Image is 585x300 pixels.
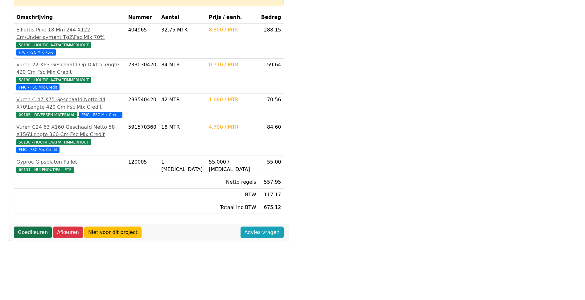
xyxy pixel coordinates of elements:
[161,123,204,131] div: 18 MTR
[16,96,123,111] div: Vuren C 47 X75 Geschaafd Netto 44 X70\Lengte 420 Cm Fsc Mix Credit
[259,59,284,94] td: 59.64
[16,61,123,76] div: Vuren 22 X63 Geschaafd Op Dikte\Lengte 420 Cm Fsc Mix Credit
[16,147,60,153] span: FMC - FSC Mix Credit
[126,24,159,59] td: 404965
[206,189,259,201] td: BTW
[16,139,91,145] span: 58130 - HOUT/PLAAT/AFTIMMERHOUT
[259,176,284,189] td: 557.95
[84,227,142,238] a: Niet voor dit project
[16,77,91,83] span: 58130 - HOUT/PLAAT/AFTIMMERHOUT
[159,11,206,24] th: Aantal
[259,11,284,24] th: Bedrag
[209,96,256,103] div: 1.680 / MTR
[16,123,123,153] a: Vuren C24 63 X160 Geschaafd Netto 58 X156\Lengte 360 Cm Fsc Mix Credit58130 - HOUT/PLAAT/AFTIMMER...
[209,61,256,69] div: 0.710 / MTR
[259,156,284,176] td: 55.00
[161,61,204,69] div: 84 MTR
[259,94,284,121] td: 70.56
[206,201,259,214] td: Totaal inc BTW
[259,189,284,201] td: 117.17
[206,176,259,189] td: Netto regels
[53,227,83,238] a: Afkeuren
[241,227,284,238] a: Advies vragen
[206,11,259,24] th: Prijs / eenh.
[259,24,284,59] td: 288.15
[209,158,256,173] div: 55.000 / [MEDICAL_DATA]
[126,11,159,24] th: Nummer
[126,156,159,176] td: 120005
[161,158,204,173] div: 1 [MEDICAL_DATA]
[126,94,159,121] td: 233540420
[126,59,159,94] td: 233030420
[16,167,74,173] span: 60131 - HULPHOUT/PALLETS
[259,201,284,214] td: 675.12
[16,49,56,56] span: F70 - FSC Mix 70%
[16,84,60,90] span: FMC - FSC Mix Credit
[16,96,123,118] a: Vuren C 47 X75 Geschaafd Netto 44 X70\Lengte 420 Cm Fsc Mix Credit09185 - DIVERSEN MATERIAAL FMC ...
[16,123,123,138] div: Vuren C24 63 X160 Geschaafd Netto 58 X156\Lengte 360 Cm Fsc Mix Credit
[14,11,126,24] th: Omschrijving
[161,26,204,34] div: 32.75 MTK
[16,26,123,56] a: Elliottis Pine 18 Mm 244 X122 Cm\Underlayment Tg2\Fsc Mix 70%58130 - HOUT/PLAAT/AFTIMMERHOUT F70 ...
[16,158,123,166] div: Gyproc Gipsplaten Pallet
[16,42,91,48] span: 58130 - HOUT/PLAAT/AFTIMMERHOUT
[14,227,52,238] a: Goedkeuren
[126,121,159,156] td: 591570360
[16,61,123,91] a: Vuren 22 X63 Geschaafd Op Dikte\Lengte 420 Cm Fsc Mix Credit58130 - HOUT/PLAAT/AFTIMMERHOUT FMC -...
[259,121,284,156] td: 84.60
[209,123,256,131] div: 4.700 / MTR
[16,158,123,173] a: Gyproc Gipsplaten Pallet60131 - HULPHOUT/PALLETS
[161,96,204,103] div: 42 MTR
[16,112,77,118] span: 09185 - DIVERSEN MATERIAAL
[209,26,256,34] div: 8.800 / MTK
[79,112,122,118] span: FMC - FSC Mix Credit
[16,26,123,41] div: Elliottis Pine 18 Mm 244 X122 Cm\Underlayment Tg2\Fsc Mix 70%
